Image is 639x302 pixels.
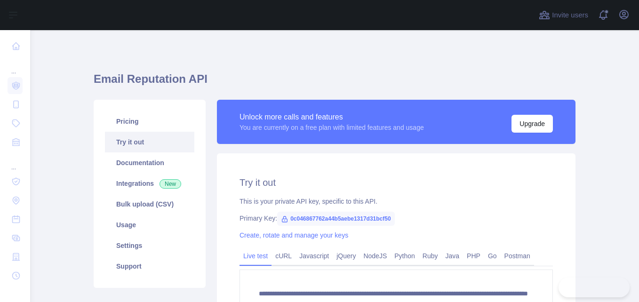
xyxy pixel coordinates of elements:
a: Javascript [296,248,333,263]
button: Upgrade [511,115,553,133]
div: ... [8,152,23,171]
a: Live test [240,248,272,263]
button: Invite users [537,8,590,23]
a: Usage [105,215,194,235]
span: Invite users [552,10,588,21]
span: New [160,179,181,189]
div: You are currently on a free plan with limited features and usage [240,123,424,132]
a: PHP [463,248,484,263]
h2: Try it out [240,176,553,189]
a: Try it out [105,132,194,152]
iframe: Toggle Customer Support [559,278,630,297]
a: NodeJS [359,248,391,263]
a: Ruby [419,248,442,263]
a: Settings [105,235,194,256]
a: Pricing [105,111,194,132]
a: Java [442,248,463,263]
a: Create, rotate and manage your keys [240,231,348,239]
div: ... [8,56,23,75]
a: Documentation [105,152,194,173]
a: Integrations New [105,173,194,194]
div: Primary Key: [240,214,553,223]
a: Bulk upload (CSV) [105,194,194,215]
a: jQuery [333,248,359,263]
a: cURL [272,248,296,263]
a: Python [391,248,419,263]
div: Unlock more calls and features [240,111,424,123]
span: 0c046867762a44b5aebe1317d31bcf50 [277,212,395,226]
div: This is your private API key, specific to this API. [240,197,553,206]
h1: Email Reputation API [94,72,575,94]
a: Support [105,256,194,277]
a: Go [484,248,501,263]
a: Postman [501,248,534,263]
